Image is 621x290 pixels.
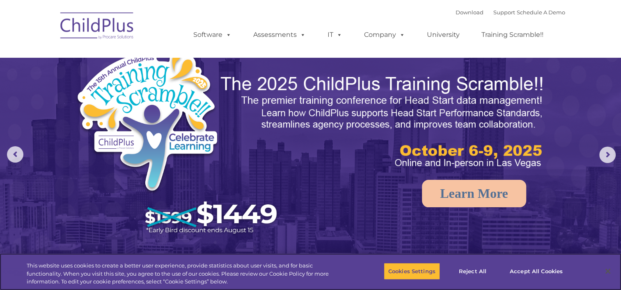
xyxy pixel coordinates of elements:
[114,88,149,94] span: Phone number
[114,54,139,60] span: Last name
[56,7,138,48] img: ChildPlus by Procare Solutions
[27,262,341,286] div: This website uses cookies to create a better user experience, provide statistics about user visit...
[517,9,565,16] a: Schedule A Demo
[473,27,552,43] a: Training Scramble!!
[356,27,413,43] a: Company
[245,27,314,43] a: Assessments
[456,9,565,16] font: |
[185,27,240,43] a: Software
[493,9,515,16] a: Support
[319,27,351,43] a: IT
[505,263,567,280] button: Accept All Cookies
[422,180,526,207] a: Learn More
[599,262,617,280] button: Close
[456,9,484,16] a: Download
[447,263,498,280] button: Reject All
[419,27,468,43] a: University
[384,263,440,280] button: Cookies Settings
